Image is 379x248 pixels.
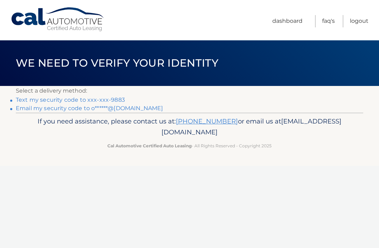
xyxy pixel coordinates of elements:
a: Email my security code to o******@[DOMAIN_NAME] [16,105,163,112]
a: Text my security code to xxx-xxx-9883 [16,96,125,103]
strong: Cal Automotive Certified Auto Leasing [107,143,192,148]
span: We need to verify your identity [16,56,218,69]
p: If you need assistance, please contact us at: or email us at [26,116,353,138]
a: Dashboard [272,15,302,27]
a: Logout [350,15,368,27]
a: FAQ's [322,15,335,27]
p: - All Rights Reserved - Copyright 2025 [26,142,353,149]
a: [PHONE_NUMBER] [176,117,238,125]
p: Select a delivery method: [16,86,363,96]
a: Cal Automotive [11,7,105,32]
